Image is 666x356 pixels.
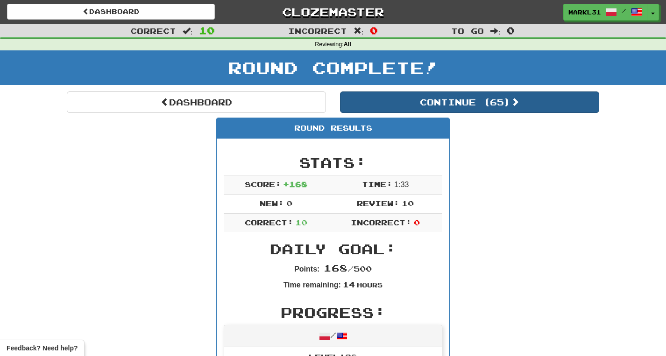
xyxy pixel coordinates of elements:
span: Correct: [245,218,293,227]
span: 0 [414,218,420,227]
a: Dashboard [67,91,326,113]
span: Incorrect [288,26,347,35]
span: Open feedback widget [7,343,78,353]
h2: Stats: [224,155,442,170]
span: 10 [402,199,414,208]
span: 1 : 33 [394,181,409,188]
h1: Round Complete! [3,58,663,77]
span: 0 [286,199,292,208]
div: Round Results [217,118,449,139]
span: Review: [357,199,399,208]
span: / 500 [324,264,372,273]
span: MarkL31 [568,8,601,16]
span: 10 [199,25,215,36]
span: Score: [245,180,281,188]
span: / [622,7,626,14]
h2: Progress: [224,305,442,320]
a: MarkL31 / [563,4,647,21]
span: Incorrect: [351,218,411,227]
span: Time: [362,180,392,188]
h2: Daily Goal: [224,241,442,257]
span: 10 [295,218,307,227]
span: 14 [343,280,355,289]
span: : [354,27,364,35]
span: Correct [130,26,176,35]
span: : [183,27,193,35]
span: 0 [507,25,515,36]
span: + 168 [283,180,307,188]
strong: Points: [294,265,319,273]
small: Hours [357,281,383,289]
span: 168 [324,262,347,273]
strong: Time remaining: [283,281,341,289]
div: / [224,325,442,347]
span: New: [260,199,284,208]
button: Continue (65) [340,91,599,113]
span: : [490,27,501,35]
a: Dashboard [7,4,215,20]
strong: All [344,41,351,48]
span: 0 [370,25,378,36]
span: To go [451,26,484,35]
a: Clozemaster [229,4,437,20]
